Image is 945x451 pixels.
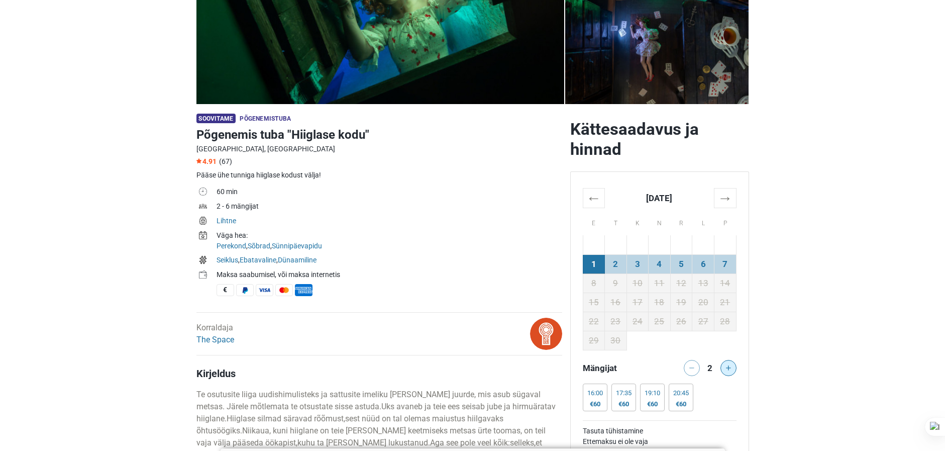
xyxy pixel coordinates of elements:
[714,188,736,208] th: →
[196,170,562,181] div: Pääse ühe tunniga hiiglase kodust välja!
[626,208,649,235] th: K
[583,254,605,274] td: 1
[714,274,736,293] td: 14
[570,119,749,159] h2: Kättesaadavus ja hinnad
[587,400,603,408] div: €60
[704,360,716,374] div: 2
[530,318,562,350] img: bitmap.png
[714,254,736,274] td: 7
[583,436,737,447] td: Ettemaksu ei ole vaja
[196,144,562,154] div: [GEOGRAPHIC_DATA], [GEOGRAPHIC_DATA]
[236,284,254,296] span: PayPal
[583,331,605,350] td: 29
[248,242,270,250] a: Sõbrad
[714,208,736,235] th: P
[714,293,736,312] td: 21
[196,126,562,144] h1: Põgenemis tuba "Hiiglase kodu"
[583,293,605,312] td: 15
[196,114,236,123] span: Soovitame
[583,426,737,436] td: Tasuta tühistamine
[605,254,627,274] td: 2
[278,256,317,264] a: Dünaamiline
[240,256,276,264] a: Ebatavaline
[670,293,692,312] td: 19
[626,293,649,312] td: 17
[649,208,671,235] th: N
[583,208,605,235] th: E
[196,368,562,380] h4: Kirjeldus
[692,293,714,312] td: 20
[196,335,234,344] a: The Space
[196,158,201,163] img: Star
[692,254,714,274] td: 6
[649,254,671,274] td: 4
[605,188,714,208] th: [DATE]
[605,312,627,331] td: 23
[196,157,217,165] span: 4.91
[217,242,246,250] a: Perekond
[649,293,671,312] td: 18
[626,254,649,274] td: 3
[673,400,689,408] div: €60
[714,312,736,331] td: 28
[626,312,649,331] td: 24
[626,274,649,293] td: 10
[217,254,562,268] td: , ,
[583,188,605,208] th: ←
[692,312,714,331] td: 27
[256,284,273,296] span: Visa
[217,229,562,254] td: , ,
[645,389,660,397] div: 19:10
[649,312,671,331] td: 25
[219,157,232,165] span: (67)
[605,274,627,293] td: 9
[295,284,312,296] span: American Express
[579,360,660,376] div: Mängijat
[217,256,238,264] a: Seiklus
[583,312,605,331] td: 22
[673,389,689,397] div: 20:45
[692,208,714,235] th: L
[217,217,236,225] a: Lihtne
[670,312,692,331] td: 26
[272,242,322,250] a: Sünnipäevapidu
[670,254,692,274] td: 5
[217,186,562,200] td: 60 min
[217,284,234,296] span: Sularaha
[605,293,627,312] td: 16
[217,230,562,241] div: Väga hea:
[670,274,692,293] td: 12
[616,400,632,408] div: €60
[649,274,671,293] td: 11
[196,322,234,346] div: Korraldaja
[583,274,605,293] td: 8
[616,389,632,397] div: 17:35
[240,115,291,122] span: Põgenemistuba
[670,208,692,235] th: R
[605,208,627,235] th: T
[217,269,562,280] div: Maksa saabumisel, või maksa internetis
[605,331,627,350] td: 30
[217,200,562,215] td: 2 - 6 mängijat
[275,284,293,296] span: MasterCard
[645,400,660,408] div: €60
[587,389,603,397] div: 16:00
[692,274,714,293] td: 13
